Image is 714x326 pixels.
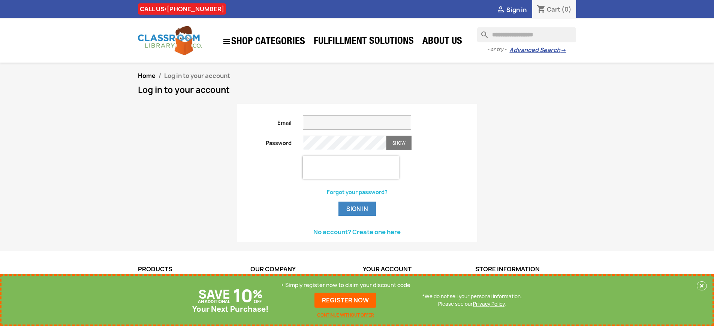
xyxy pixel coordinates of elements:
span: (0) [561,5,572,13]
span: Cart [547,5,560,13]
p: % [253,290,263,298]
label: Password [238,136,298,147]
a:  Sign in [496,6,527,14]
a: [PHONE_NUMBER] [167,5,224,13]
span: Log in to your account [164,72,230,80]
p: 10 [233,292,253,299]
p: Products [138,266,239,273]
i: search [477,27,486,36]
a: SHOP CATEGORIES [219,33,309,50]
button: Close [697,281,707,290]
button: Show [386,136,412,150]
p: Your Next Purchase! [192,305,269,313]
p: + Simply register now to claim your discount code [281,281,410,289]
span: - or try - [487,46,509,53]
input: Password input [303,136,386,150]
input: Search [477,27,576,42]
img: Classroom Library Company [138,26,202,55]
p: Our company [250,266,352,273]
a: Forgot your password? [327,188,388,196]
i:  [496,6,505,15]
span: → [560,46,566,54]
p: AN ADDITIONAL [198,298,230,305]
p: *We do not sell your personal information. Please see our . [422,293,522,308]
a: REGISTER NOW [314,293,376,308]
a: Fulfillment Solutions [310,34,418,49]
i: shopping_cart [537,5,546,14]
a: CONTINUE WITHOUT OFFER [317,311,374,319]
label: Email [238,115,298,127]
p: OFF [254,298,262,305]
div: CALL US: [138,3,226,15]
a: No account? Create one here [313,228,401,236]
p: Store information [475,266,576,273]
a: Advanced Search→ [509,46,566,54]
button: Sign in [338,202,376,216]
a: Home [138,72,156,80]
a: About Us [419,34,466,49]
span: Sign in [506,6,527,14]
i:  [222,37,231,46]
a: Your account [363,265,412,273]
p: SAVE [198,290,230,298]
h1: Log in to your account [138,85,576,94]
a: Privacy Policy [473,301,504,307]
iframe: reCAPTCHA [303,156,399,179]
